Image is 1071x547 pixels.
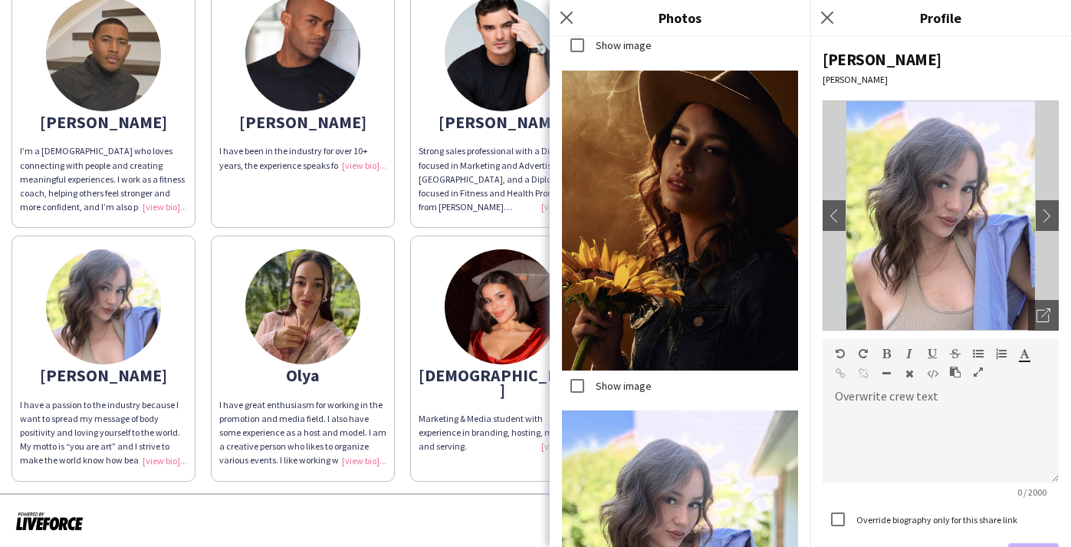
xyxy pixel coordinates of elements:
img: thumb-67abf76cd6315.jpeg [245,249,360,364]
button: Underline [927,348,938,360]
div: Strong sales professional with a Diploma focused in Marketing and Advertising from [GEOGRAPHIC_DA... [419,144,586,214]
div: Open photos pop-in [1028,300,1059,331]
div: I have great enthusiasm for working in the promotion and media field. I also have some experience... [219,398,386,468]
button: Fullscreen [973,366,984,378]
img: thumb-68c88c152fb1b.jpeg [445,249,560,364]
div: I have been in the industry for over 10+ years, the experience speaks for itself... [219,144,386,172]
div: [PERSON_NAME] [419,115,586,129]
button: Unordered List [973,348,984,360]
button: Bold [881,348,892,360]
span: 0 / 2000 [1005,486,1059,498]
button: Horizontal Line [881,367,892,380]
button: Undo [835,348,846,360]
div: Olya [219,368,386,382]
button: Ordered List [996,348,1007,360]
div: I have a passion to the industry because I want to spread my message of body positivity and lovin... [20,398,187,468]
label: Override biography only for this share link [853,514,1017,526]
img: Crew photo 1128465 [562,71,798,371]
div: [PERSON_NAME] [823,49,1059,70]
button: Clear Formatting [904,367,915,380]
img: Powered by Liveforce [15,510,84,532]
div: [PERSON_NAME] [823,74,1059,85]
div: [DEMOGRAPHIC_DATA] [419,368,586,396]
button: Paste as plain text [950,366,961,378]
div: [PERSON_NAME] [20,368,187,382]
button: Redo [858,348,869,360]
h3: Profile [810,8,1071,28]
button: Text Color [1019,348,1030,360]
div: Marketing & Media student with experience in branding, hosting, modelling and serving. [419,412,586,454]
h3: Photos [550,8,810,28]
button: HTML Code [927,367,938,380]
img: thumb-2e9b7ce9-680a-44ea-8adf-db27e7a57aee.png [46,249,161,364]
button: Strikethrough [950,348,961,360]
div: [PERSON_NAME] [219,115,386,129]
div: I’m a [DEMOGRAPHIC_DATA] who loves connecting with people and creating meaningful experiences. I ... [20,144,187,214]
div: [PERSON_NAME] [20,115,187,129]
img: Crew avatar or photo [823,101,1059,331]
label: Show image [593,379,652,393]
label: Show image [593,38,652,52]
button: Italic [904,348,915,360]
